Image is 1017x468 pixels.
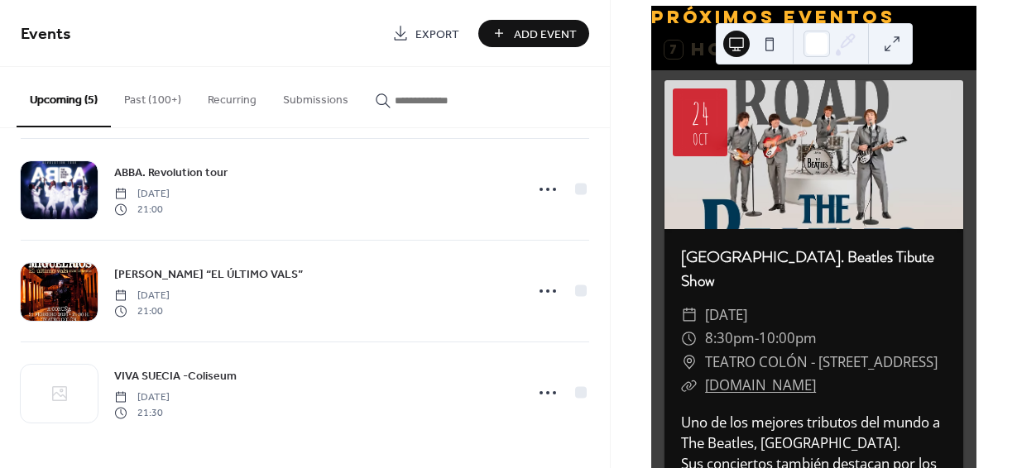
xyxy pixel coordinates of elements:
[114,163,228,182] a: ABBA. Revolution tour
[681,374,697,398] div: ​
[681,327,697,351] div: ​
[705,375,816,394] a: [DOMAIN_NAME]
[114,368,237,385] span: VIVA SUECIA -Coliseum
[514,26,577,43] span: Add Event
[681,246,934,292] a: [GEOGRAPHIC_DATA]. Beatles Tibute Show
[114,366,237,385] a: VIVA SUECIA -Coliseum
[415,26,459,43] span: Export
[478,20,589,47] button: Add Event
[21,18,71,50] span: Events
[705,327,755,351] span: 8:30pm
[693,131,708,146] div: oct
[114,289,170,303] span: [DATE]
[755,327,759,351] span: -
[759,327,817,351] span: 10:00pm
[114,405,170,420] span: 21:30
[114,165,228,182] span: ABBA. Revolution tour
[114,303,170,318] span: 21:00
[681,303,697,327] div: ​
[705,351,938,375] span: TEATRO COLÓN - [STREET_ADDRESS]
[114,266,303,284] span: [PERSON_NAME] “EL ÚLTIMO VALS”
[114,390,170,405] span: [DATE]
[17,67,111,127] button: Upcoming (5)
[380,20,472,47] a: Export
[194,67,270,126] button: Recurring
[114,202,170,217] span: 21:00
[651,6,976,30] div: Próximos eventos
[691,98,710,128] div: 24
[111,67,194,126] button: Past (100+)
[705,303,747,327] span: [DATE]
[270,67,362,126] button: Submissions
[681,351,697,375] div: ​
[114,265,303,284] a: [PERSON_NAME] “EL ÚLTIMO VALS”
[114,187,170,202] span: [DATE]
